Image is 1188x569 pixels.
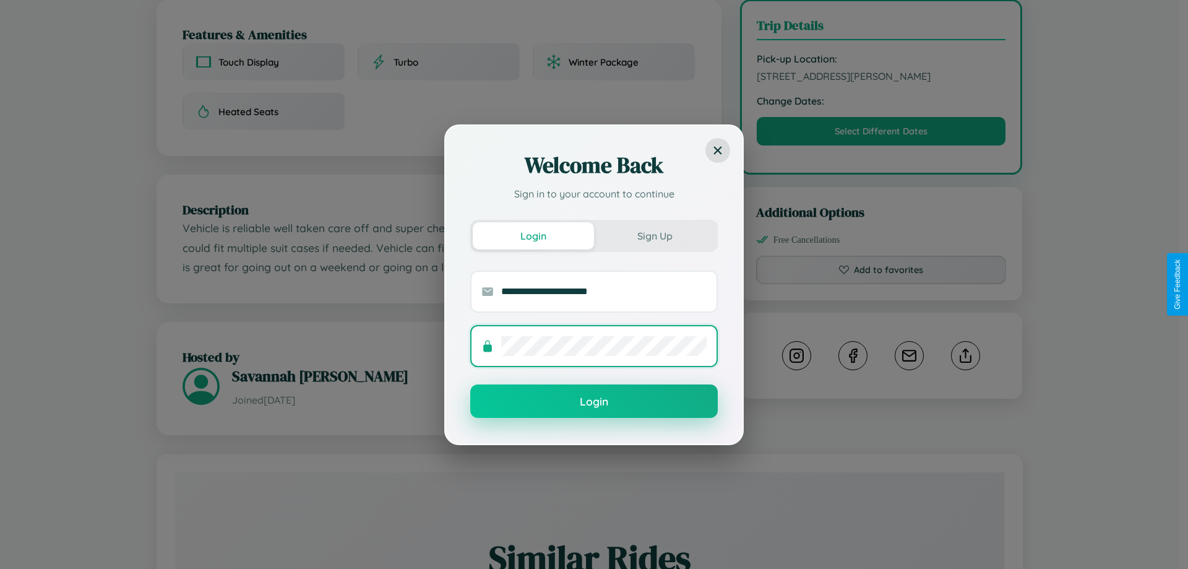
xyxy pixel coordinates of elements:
button: Login [470,384,718,418]
p: Sign in to your account to continue [470,186,718,201]
button: Login [473,222,594,250]
button: Sign Up [594,222,715,250]
div: Give Feedback [1173,259,1182,310]
h2: Welcome Back [470,150,718,180]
